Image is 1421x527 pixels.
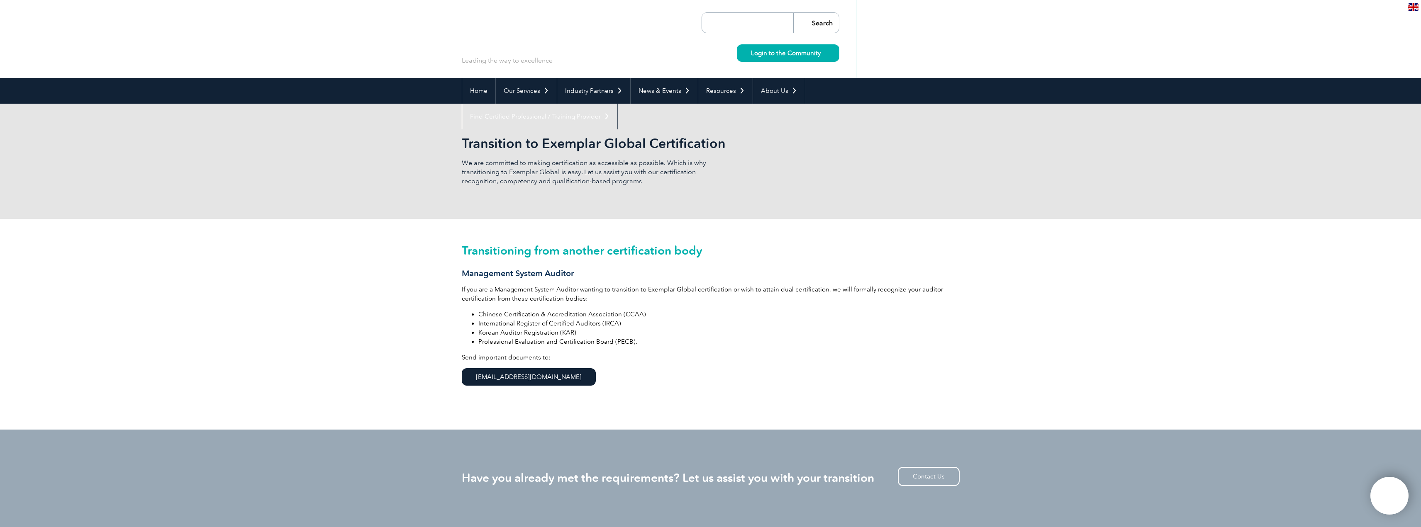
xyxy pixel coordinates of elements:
[462,368,596,386] a: [EMAIL_ADDRESS][DOMAIN_NAME]
[737,44,839,62] a: Login to the Community
[1379,486,1400,506] img: svg+xml;nitro-empty-id=MTM3ODoxMTY=-1;base64,PHN2ZyB2aWV3Qm94PSIwIDAgNDAwIDQwMCIgd2lkdGg9IjQwMCIg...
[557,78,630,104] a: Industry Partners
[898,467,960,486] a: Contact Us
[698,78,753,104] a: Resources
[1408,3,1419,11] img: en
[462,137,810,150] h2: Transition to Exemplar Global Certification
[462,158,711,186] p: We are committed to making certification as accessible as possible. Which is why transitioning to...
[462,78,495,104] a: Home
[462,56,553,65] p: Leading the way to excellence
[462,285,960,303] p: If you are a Management System Auditor wanting to transition to Exemplar Global certification or ...
[478,337,960,346] li: Professional Evaluation and Certification Board (PECB).
[462,353,960,394] p: Send important documents to:
[631,78,698,104] a: News & Events
[478,319,960,328] li: International Register of Certified Auditors (IRCA)
[462,104,617,129] a: Find Certified Professional / Training Provider
[496,78,557,104] a: Our Services
[753,78,805,104] a: About Us
[462,268,960,279] h3: Management System Auditor
[478,328,960,337] li: Korean Auditor Registration (KAR)
[478,310,960,319] li: Chinese Certification & Accreditation Association (CCAA)
[821,51,825,55] img: svg+xml;nitro-empty-id=MzU4OjIyMw==-1;base64,PHN2ZyB2aWV3Qm94PSIwIDAgMTEgMTEiIHdpZHRoPSIxMSIgaGVp...
[462,471,960,484] h2: Have you already met the requirements? Let us assist you with your transition
[793,13,839,33] input: Search
[462,244,960,257] h2: Transitioning from another certification body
